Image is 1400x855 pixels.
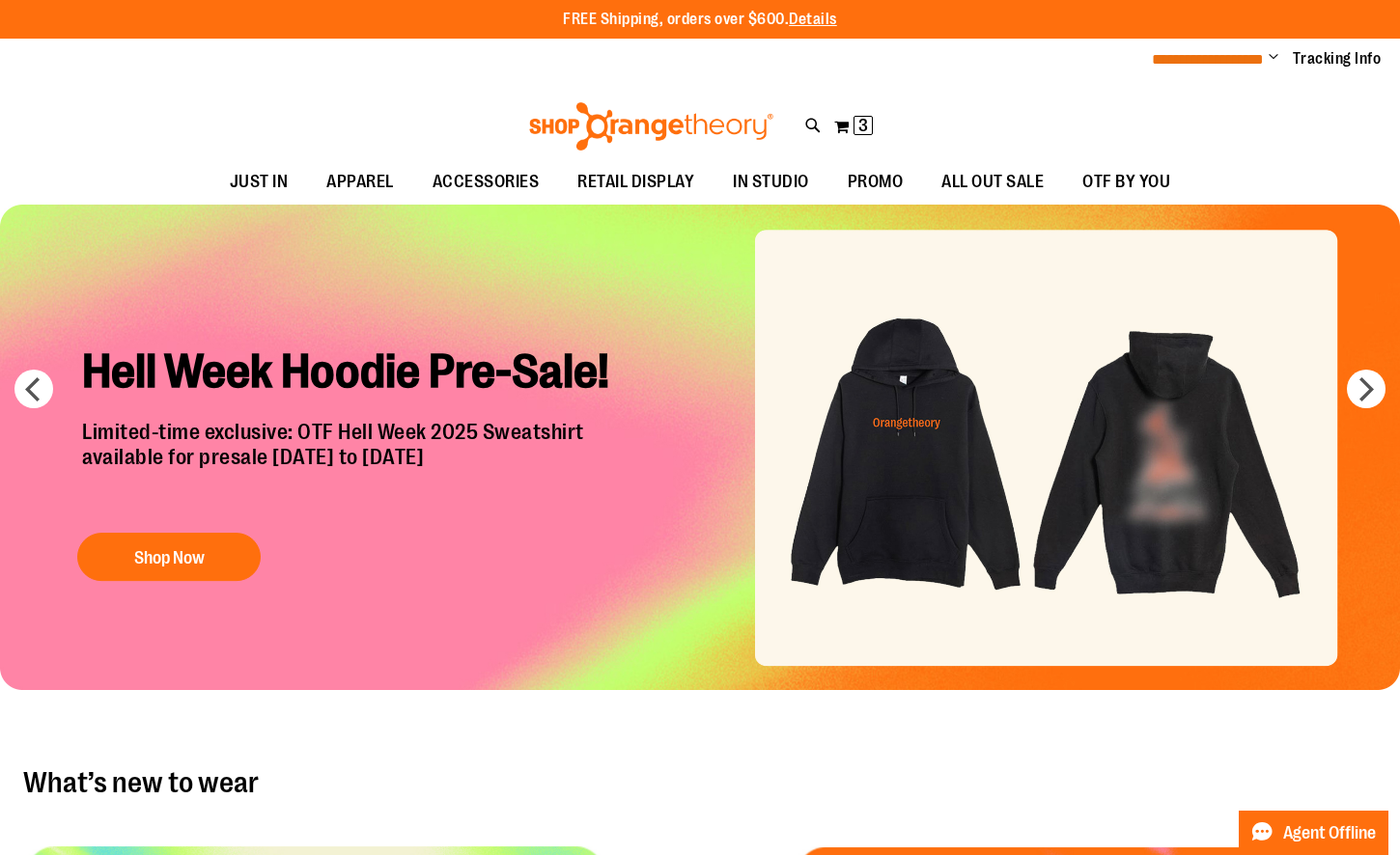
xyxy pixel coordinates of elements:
[230,160,289,204] span: JUST IN
[68,420,643,514] p: Limited-time exclusive: OTF Hell Week 2025 Sweatshirt available for presale [DATE] to [DATE]
[23,767,1377,798] h2: What’s new to wear
[14,370,53,408] button: prev
[68,328,643,592] a: Hell Week Hoodie Pre-Sale! Limited-time exclusive: OTF Hell Week 2025 Sweatshirtavailable for pre...
[433,160,540,204] span: ACCESSORIES
[733,160,809,204] span: IN STUDIO
[1283,824,1376,842] span: Agent Offline
[1347,370,1386,408] button: next
[563,9,837,31] p: FREE Shipping, orders over $600.
[1082,160,1170,204] span: OTF BY YOU
[1293,48,1382,69] a: Tracking Info
[1239,811,1388,855] button: Agent Offline
[68,328,643,420] h2: Hell Week Hoodie Pre-Sale!
[577,160,694,204] span: RETAIL DISPLAY
[77,533,261,581] button: Shop Now
[526,102,776,151] img: Shop Orangetheory
[789,11,837,28] a: Details
[858,116,868,135] span: 3
[1269,49,1278,69] button: Account menu
[326,160,394,204] span: APPAREL
[848,160,904,204] span: PROMO
[941,160,1044,204] span: ALL OUT SALE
